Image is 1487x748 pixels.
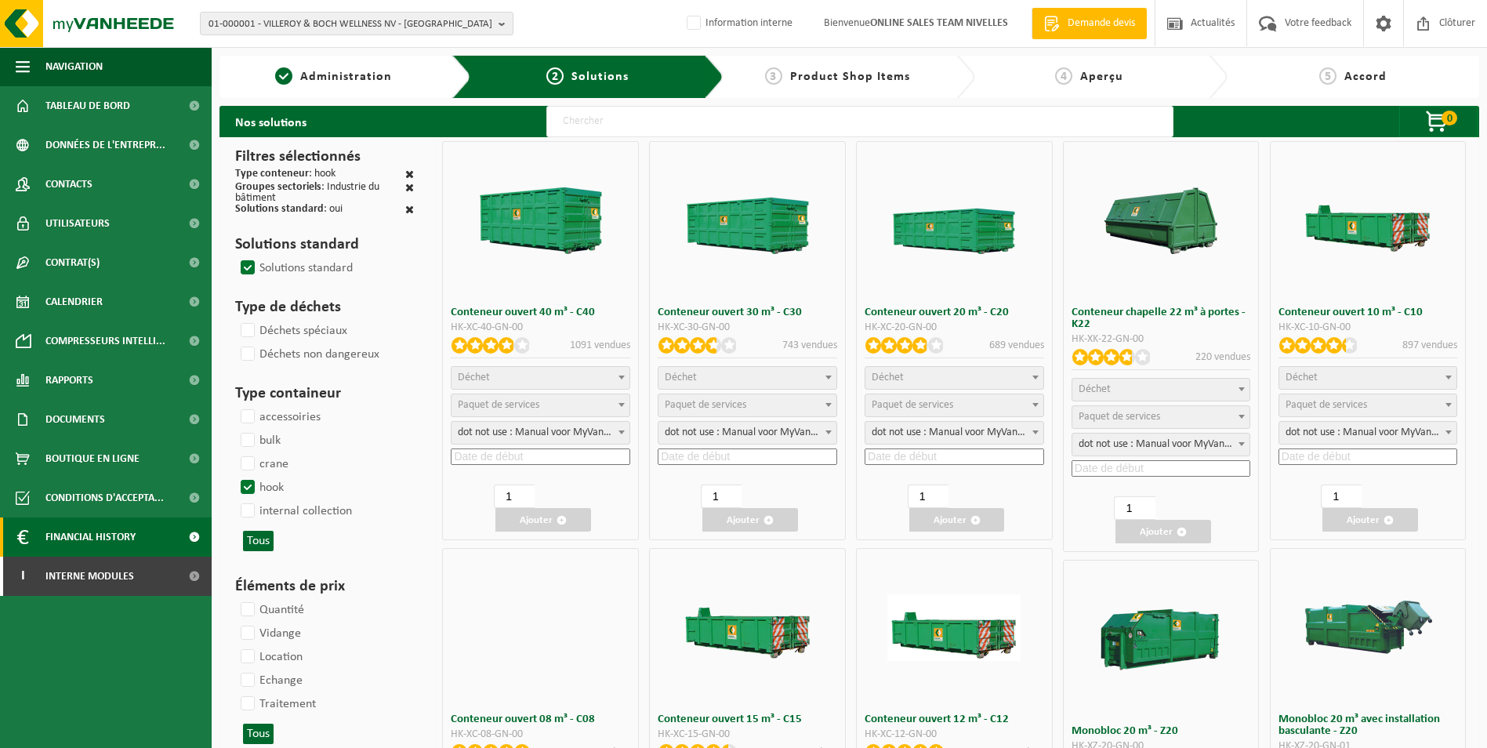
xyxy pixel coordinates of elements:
h3: Type containeur [235,382,414,405]
span: Tableau de bord [45,86,130,125]
button: Ajouter [909,508,1005,532]
a: 2Solutions [483,67,691,86]
span: Documents [45,400,105,439]
p: 1091 vendues [570,337,630,354]
span: Déchet [872,372,904,383]
span: dot not use : Manual voor MyVanheede [451,421,630,445]
p: 689 vendues [989,337,1044,354]
img: HK-XC-30-GN-00 [681,187,814,254]
p: 897 vendues [1402,337,1457,354]
label: Solutions standard [238,256,353,280]
div: HK-XC-20-GN-00 [865,322,1044,333]
span: Contacts [45,165,92,204]
span: Paquet de services [458,399,539,411]
h3: Conteneur ouvert 08 m³ - C08 [451,714,630,725]
span: 4 [1055,67,1072,85]
input: 1 [494,485,535,508]
label: bulk [238,429,281,452]
span: Paquet de services [1079,411,1160,423]
div: HK-XC-08-GN-00 [451,729,630,740]
span: Groupes sectoriels [235,181,321,193]
span: Type conteneur [235,168,309,180]
input: 1 [908,485,948,508]
h3: Type de déchets [235,296,414,319]
span: Rapports [45,361,93,400]
h2: Nos solutions [219,106,322,137]
span: Utilisateurs [45,204,110,243]
span: 1 [275,67,292,85]
h3: Filtres sélectionnés [235,145,414,169]
h3: Conteneur ouvert 10 m³ - C10 [1278,307,1458,318]
span: dot not use : Manual voor MyVanheede [1279,422,1457,444]
button: Ajouter [1115,520,1211,543]
span: Compresseurs intelli... [45,321,165,361]
img: HK-XC-15-GN-00 [681,594,814,661]
input: Date de début [658,448,837,465]
label: crane [238,452,288,476]
h3: Conteneur ouvert 12 m³ - C12 [865,714,1044,725]
span: dot not use : Manual voor MyVanheede [1072,434,1250,456]
div: : oui [235,204,343,217]
button: 01-000001 - VILLEROY & BOCH WELLNESS NV - [GEOGRAPHIC_DATA] [200,12,513,35]
span: 5 [1319,67,1336,85]
span: Paquet de services [872,399,953,411]
label: Traitement [238,692,316,716]
span: Déchet [1079,383,1111,395]
a: 1Administration [227,67,440,86]
label: Déchets non dangereux [238,343,379,366]
a: 4Aperçu [983,67,1195,86]
span: Aperçu [1080,71,1123,83]
input: Date de début [865,448,1044,465]
span: 01-000001 - VILLEROY & BOCH WELLNESS NV - [GEOGRAPHIC_DATA] [209,13,492,36]
input: Chercher [546,106,1173,137]
span: Données de l'entrepr... [45,125,165,165]
a: 5Accord [1235,67,1471,86]
div: HK-XC-30-GN-00 [658,322,837,333]
span: dot not use : Manual voor MyVanheede [865,422,1043,444]
span: Déchet [458,372,490,383]
span: Accord [1344,71,1387,83]
label: Information interne [684,12,792,35]
h3: Conteneur ouvert 40 m³ - C40 [451,307,630,318]
input: Date de début [451,448,630,465]
div: : Industrie du bâtiment [235,182,405,204]
span: I [16,557,30,596]
label: Echange [238,669,303,692]
span: Déchet [1286,372,1318,383]
button: Tous [243,724,274,744]
h3: Éléments de prix [235,575,414,598]
span: Navigation [45,47,103,86]
img: HK-XC-20-GN-00 [887,187,1021,254]
span: Product Shop Items [790,71,910,83]
a: 3Product Shop Items [731,67,944,86]
a: Demande devis [1032,8,1147,39]
span: Solutions [571,71,629,83]
span: dot not use : Manual voor MyVanheede [1072,433,1251,456]
button: Ajouter [495,508,591,532]
span: Paquet de services [1286,399,1367,411]
img: HK-XC-10-GN-00 [1301,187,1434,254]
img: HK-XC-12-GN-00 [887,594,1021,661]
div: : hook [235,169,335,182]
label: Location [238,645,303,669]
div: HK-XC-40-GN-00 [451,322,630,333]
div: HK-XC-15-GN-00 [658,729,837,740]
input: Date de début [1278,448,1458,465]
span: Contrat(s) [45,243,100,282]
h3: Conteneur ouvert 15 m³ - C15 [658,714,837,725]
label: Vidange [238,622,301,645]
button: Ajouter [702,508,798,532]
button: Ajouter [1322,508,1418,532]
span: Paquet de services [665,399,746,411]
span: Administration [300,71,392,83]
button: 0 [1399,106,1478,137]
h3: Conteneur ouvert 30 m³ - C30 [658,307,837,318]
div: HK-XC-12-GN-00 [865,729,1044,740]
strong: ONLINE SALES TEAM NIVELLES [870,17,1008,29]
span: Interne modules [45,557,134,596]
h3: Monobloc 20 m³ avec installation basculante - Z20 [1278,714,1458,737]
span: Déchet [665,372,697,383]
div: HK-XK-22-GN-00 [1072,334,1251,345]
span: Solutions standard [235,203,324,215]
span: 3 [765,67,782,85]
